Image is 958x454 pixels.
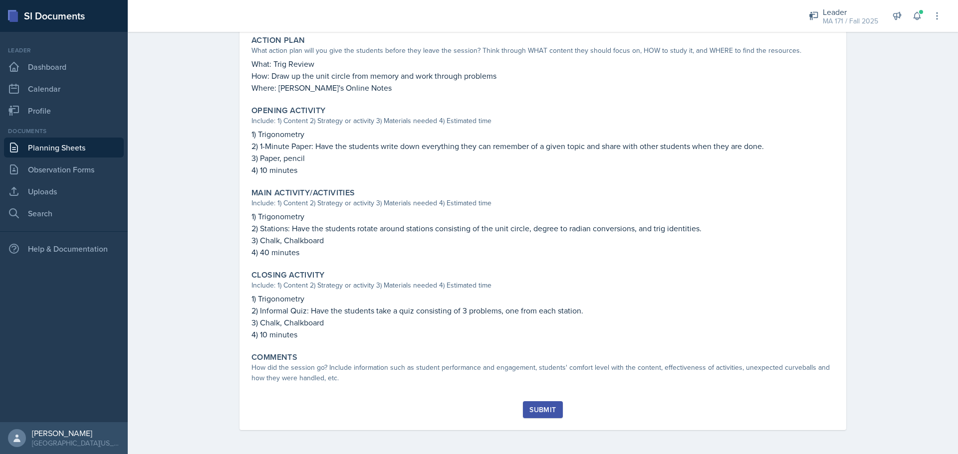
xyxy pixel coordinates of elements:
[4,138,124,157] a: Planning Sheets
[251,293,834,304] p: 1) Trigonometry
[251,70,834,82] p: How: Draw up the unit circle from memory and work through problems
[251,222,834,234] p: 2) Stations: Have the students rotate around stations consisting of the unit circle, degree to ra...
[823,6,878,18] div: Leader
[251,328,834,340] p: 4) 10 minutes
[251,106,325,116] label: Opening Activity
[523,401,562,418] button: Submit
[32,438,120,448] div: [GEOGRAPHIC_DATA][US_STATE] in [GEOGRAPHIC_DATA]
[251,246,834,258] p: 4) 40 minutes
[4,181,124,201] a: Uploads
[32,428,120,438] div: [PERSON_NAME]
[529,406,556,414] div: Submit
[251,82,834,94] p: Where: [PERSON_NAME]'s Online Notes
[251,164,834,176] p: 4) 10 minutes
[251,280,834,291] div: Include: 1) Content 2) Strategy or activity 3) Materials needed 4) Estimated time
[251,116,834,126] div: Include: 1) Content 2) Strategy or activity 3) Materials needed 4) Estimated time
[251,188,355,198] label: Main Activity/Activities
[251,58,834,70] p: What: Trig Review
[823,16,878,26] div: MA 171 / Fall 2025
[251,128,834,140] p: 1) Trigonometry
[251,234,834,246] p: 3) Chalk, Chalkboard
[251,198,834,208] div: Include: 1) Content 2) Strategy or activity 3) Materials needed 4) Estimated time
[251,304,834,316] p: 2) Informal Quiz: Have the students take a quiz consisting of 3 problems, one from each station.
[251,140,834,152] p: 2) 1-Minute Paper: Have the students write down everything they can remember of a given topic and...
[4,239,124,259] div: Help & Documentation
[4,127,124,136] div: Documents
[251,316,834,328] p: 3) Chalk, Chalkboard
[251,352,297,362] label: Comments
[251,45,834,56] div: What action plan will you give the students before they leave the session? Think through WHAT con...
[4,57,124,77] a: Dashboard
[4,46,124,55] div: Leader
[251,152,834,164] p: 3) Paper, pencil
[4,159,124,179] a: Observation Forms
[4,79,124,99] a: Calendar
[4,101,124,121] a: Profile
[4,203,124,223] a: Search
[251,270,324,280] label: Closing Activity
[251,362,834,383] div: How did the session go? Include information such as student performance and engagement, students'...
[251,35,305,45] label: Action Plan
[251,210,834,222] p: 1) Trigonometry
